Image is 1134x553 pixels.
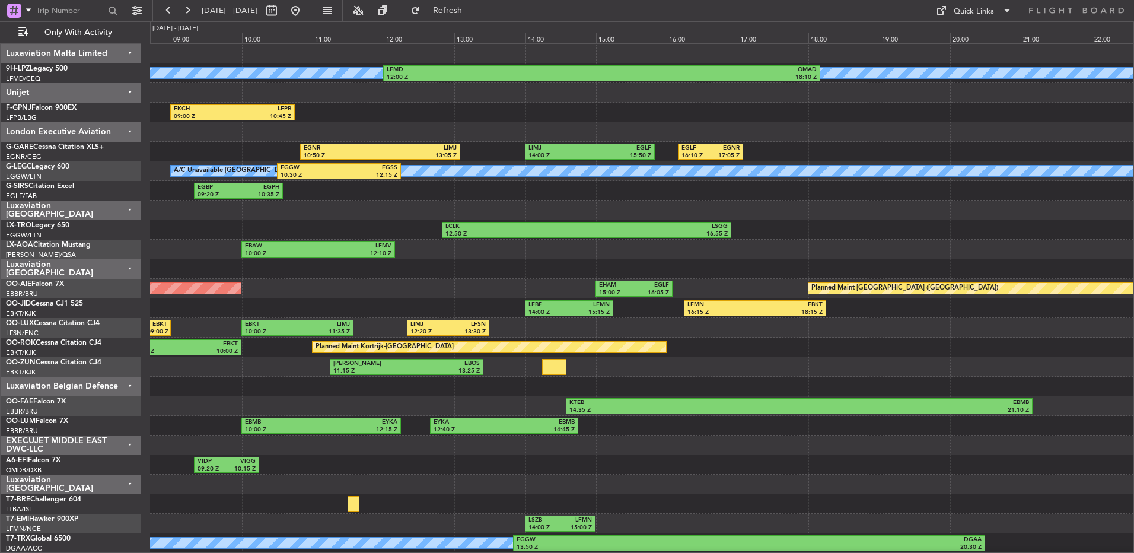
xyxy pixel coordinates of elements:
[147,320,167,329] div: EBKT
[6,359,101,366] a: OO-ZUNCessna Citation CJ4
[6,339,101,347] a: OO-ROKCessna Citation CJ4
[445,223,587,231] div: LCLK
[755,309,823,317] div: 18:15 Z
[6,250,76,259] a: [PERSON_NAME]/QSA
[186,340,238,348] div: EBKT
[517,544,749,552] div: 13:50 Z
[504,426,575,434] div: 14:45 Z
[711,152,740,160] div: 17:05 Z
[6,300,31,307] span: OO-JID
[232,105,291,113] div: LFPB
[298,320,351,329] div: LIMJ
[304,152,380,160] div: 10:50 Z
[525,33,596,43] div: 14:00
[448,320,486,329] div: LFSN
[6,222,31,229] span: LX-TRO
[245,250,318,258] div: 10:00 Z
[687,309,755,317] div: 16:15 Z
[6,505,33,514] a: LTBA/ISL
[6,496,81,503] a: T7-BREChallenger 604
[227,465,256,473] div: 10:15 Z
[749,544,982,552] div: 20:30 Z
[599,289,634,297] div: 15:00 Z
[245,426,321,434] div: 10:00 Z
[174,113,232,121] div: 09:00 Z
[6,496,30,503] span: T7-BRE
[738,33,808,43] div: 17:00
[590,144,651,152] div: EGLF
[6,418,68,425] a: OO-LUMFalcon 7X
[152,24,198,34] div: [DATE] - [DATE]
[405,1,476,20] button: Refresh
[281,171,339,180] div: 10:30 Z
[245,242,318,250] div: EBAW
[587,230,728,239] div: 16:55 Z
[569,301,610,309] div: LFMN
[333,367,407,376] div: 11:15 Z
[36,2,104,20] input: Trip Number
[560,516,592,525] div: LFMN
[6,368,36,377] a: EBKT/KJK
[304,144,380,152] div: EGNR
[681,152,711,160] div: 16:10 Z
[318,250,392,258] div: 12:10 Z
[528,144,590,152] div: LIMJ
[6,457,60,464] a: A6-EFIFalcon 7X
[930,1,1018,20] button: Quick Links
[6,320,34,327] span: OO-LUX
[6,516,29,523] span: T7-EMI
[242,33,313,43] div: 10:00
[321,418,397,427] div: EYKA
[333,360,407,368] div: [PERSON_NAME]
[528,301,569,309] div: LFBE
[6,281,31,288] span: OO-AIE
[601,66,816,74] div: OMAD
[569,309,610,317] div: 15:15 Z
[281,164,339,172] div: EGGW
[6,163,31,170] span: G-LEGC
[596,33,667,43] div: 15:00
[6,535,71,542] a: T7-TRXGlobal 6500
[6,320,100,327] a: OO-LUXCessna Citation CJ4
[687,301,755,309] div: LFMN
[133,340,186,348] div: EGPE
[6,144,33,151] span: G-GARE
[504,418,575,427] div: EBMB
[6,309,36,318] a: EBKT/KJK
[6,183,74,190] a: G-SIRSCitation Excel
[186,348,238,356] div: 10:00 Z
[6,222,69,229] a: LX-TROLegacy 650
[667,33,737,43] div: 16:00
[410,328,448,336] div: 12:20 Z
[380,144,457,152] div: LIMJ
[560,524,592,532] div: 15:00 Z
[198,183,238,192] div: EGBP
[445,230,587,239] div: 12:50 Z
[227,457,256,466] div: VIGG
[1021,33,1091,43] div: 21:00
[13,23,129,42] button: Only With Activity
[634,281,669,290] div: EGLF
[950,33,1021,43] div: 20:00
[634,289,669,297] div: 16:05 Z
[528,516,560,525] div: LSZB
[171,33,241,43] div: 09:00
[6,359,36,366] span: OO-ZUN
[174,162,367,180] div: A/C Unavailable [GEOGRAPHIC_DATA] ([GEOGRAPHIC_DATA])
[6,241,33,249] span: LX-AOA
[434,426,504,434] div: 12:40 Z
[6,544,42,553] a: DGAA/ACC
[799,406,1029,415] div: 21:10 Z
[6,339,36,347] span: OO-ROK
[711,144,740,152] div: EGNR
[6,144,104,151] a: G-GARECessna Citation XLS+
[6,466,42,475] a: OMDB/DXB
[232,113,291,121] div: 10:45 Z
[6,535,30,542] span: T7-TRX
[174,105,232,113] div: EKCH
[6,398,33,405] span: OO-FAE
[6,65,68,72] a: 9H-LPZLegacy 500
[6,348,36,357] a: EBKT/KJK
[681,144,711,152] div: EGLF
[954,6,994,18] div: Quick Links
